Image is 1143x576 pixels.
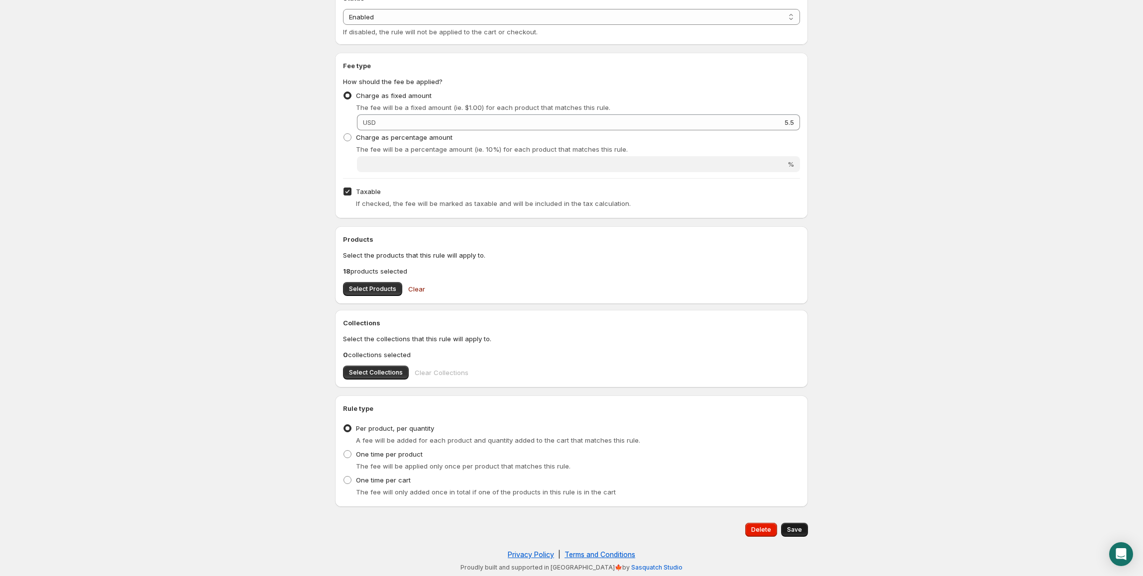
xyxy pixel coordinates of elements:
[558,550,561,559] span: |
[356,133,453,141] span: Charge as percentage amount
[565,550,635,559] a: Terms and Conditions
[745,523,777,537] button: Delete
[343,403,800,413] h2: Rule type
[343,334,800,344] p: Select the collections that this rule will apply to.
[631,564,683,571] a: Sasquatch Studio
[356,450,423,458] span: One time per product
[349,285,396,293] span: Select Products
[356,424,434,432] span: Per product, per quantity
[343,78,443,86] span: How should the fee be applied?
[356,188,381,195] span: Taxable
[402,279,431,299] button: Clear
[343,366,409,380] button: Select Collections
[363,118,376,126] span: USD
[788,160,794,168] span: %
[343,250,800,260] p: Select the products that this rule will apply to.
[343,266,800,276] p: products selected
[356,476,411,484] span: One time per cart
[356,436,640,444] span: A fee will be added for each product and quantity added to the cart that matches this rule.
[343,234,800,244] h2: Products
[343,267,350,275] b: 18
[343,28,538,36] span: If disabled, the rule will not be applied to the cart or checkout.
[356,144,800,154] p: The fee will be a percentage amount (ie. 10%) for each product that matches this rule.
[787,526,802,534] span: Save
[343,351,348,359] b: 0
[343,318,800,328] h2: Collections
[408,284,425,294] span: Clear
[343,61,800,71] h2: Fee type
[356,462,571,470] span: The fee will be applied only once per product that matches this rule.
[1109,542,1133,566] div: Open Intercom Messenger
[356,103,610,111] span: The fee will be a fixed amount (ie. $1.00) for each product that matches this rule.
[751,526,771,534] span: Delete
[340,564,803,572] p: Proudly built and supported in [GEOGRAPHIC_DATA]🍁by
[356,92,432,99] span: Charge as fixed amount
[343,282,402,296] button: Select Products
[356,488,616,496] span: The fee will only added once in total if one of the products in this rule is in the cart
[356,199,631,207] span: If checked, the fee will be marked as taxable and will be included in the tax calculation.
[343,350,800,360] p: collections selected
[781,523,808,537] button: Save
[349,369,403,377] span: Select Collections
[508,550,554,559] a: Privacy Policy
